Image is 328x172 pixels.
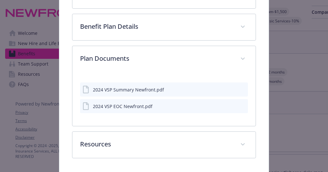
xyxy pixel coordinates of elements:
div: Plan Documents [72,72,255,126]
button: preview file [240,86,245,93]
p: Benefit Plan Details [80,22,232,31]
div: Resources [72,132,255,158]
div: 2024 VSP EOC Newfront.pdf [93,103,152,110]
button: download file [229,103,234,110]
p: Plan Documents [80,54,232,63]
div: Benefit Plan Details [72,14,255,40]
p: Resources [80,139,232,149]
button: download file [229,86,234,93]
div: Plan Documents [72,46,255,72]
button: preview file [240,103,245,110]
div: 2024 VSP Summary Newfront.pdf [93,86,164,93]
